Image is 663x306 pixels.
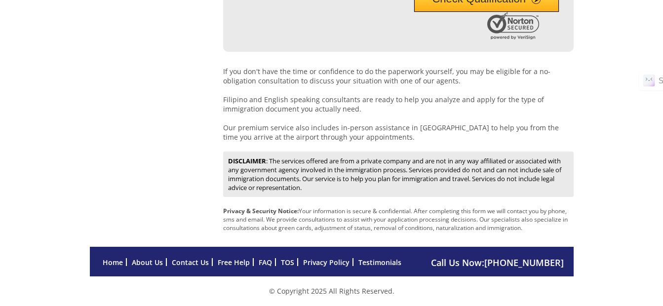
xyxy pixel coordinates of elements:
a: Contact Us [172,258,209,267]
a: Home [103,258,123,267]
img: Norton Secured [487,12,542,39]
a: About Us [132,258,163,267]
strong: DISCLAIMER [228,156,266,165]
p: © Copyright 2025 All Rights Reserved. [90,286,574,296]
p: Your information is secure & confidential. After completing this form we will contact you by phon... [223,207,574,232]
strong: Privacy & Security Notice: [223,207,299,215]
a: Testimonials [358,258,401,267]
a: Privacy Policy [303,258,350,267]
a: FAQ [259,258,272,267]
a: TOS [281,258,294,267]
div: : The services offered are from a private company and are not in any way affiliated or associated... [223,152,574,197]
span: Call Us Now: [431,257,564,268]
a: Free Help [218,258,250,267]
p: If you don't have the time or confidence to do the paperwork yourself, you may be eligible for a ... [223,67,574,142]
a: [PHONE_NUMBER] [484,257,564,268]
